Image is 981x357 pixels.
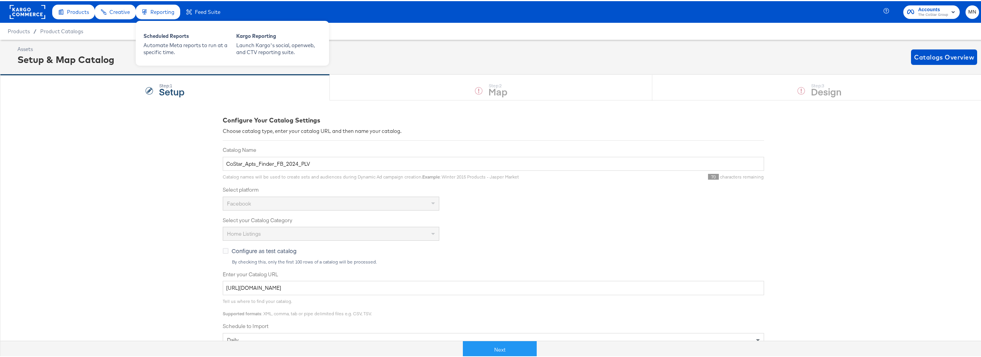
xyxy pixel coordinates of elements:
[519,173,764,179] div: characters remaining
[8,27,30,33] span: Products
[150,8,174,14] span: Reporting
[966,4,979,18] button: MN
[159,84,184,97] strong: Setup
[17,52,114,65] div: Setup & Map Catalog
[223,115,764,124] div: Configure Your Catalog Settings
[232,258,764,263] div: By checking this, only the first 100 rows of a catalog will be processed.
[911,48,977,64] button: Catalogs Overview
[969,7,976,15] span: MN
[223,216,764,223] label: Select your Catalog Category
[232,246,297,253] span: Configure as test catalog
[40,27,83,33] a: Product Catalogs
[109,8,130,14] span: Creative
[223,280,764,294] input: Enter Catalog URL, e.g. http://www.example.com/products.xml
[223,270,764,277] label: Enter your Catalog URL
[67,8,89,14] span: Products
[708,173,719,178] span: 70
[223,156,764,170] input: Name your catalog e.g. My Dynamic Product Catalog
[159,82,184,87] div: Step: 1
[223,145,764,153] label: Catalog Name
[227,229,261,236] span: Home Listings
[918,5,948,13] span: Accounts
[223,309,261,315] strong: Supported formats
[422,173,440,178] strong: Example
[914,51,974,61] span: Catalogs Overview
[223,185,764,192] label: Select platform
[17,44,114,52] div: Assets
[918,11,948,17] span: The CoStar Group
[227,199,251,206] span: Facebook
[223,297,372,315] span: Tell us where to find your catalog. : XML, comma, tab or pipe delimited files e.g. CSV, TSV.
[195,8,220,14] span: Feed Suite
[903,4,960,18] button: AccountsThe CoStar Group
[223,126,764,134] div: Choose catalog type, enter your catalog URL and then name your catalog.
[30,27,40,33] span: /
[223,321,764,329] label: Schedule to Import
[223,173,519,178] span: Catalog names will be used to create sets and audiences during Dynamic Ad campaign creation. : Wi...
